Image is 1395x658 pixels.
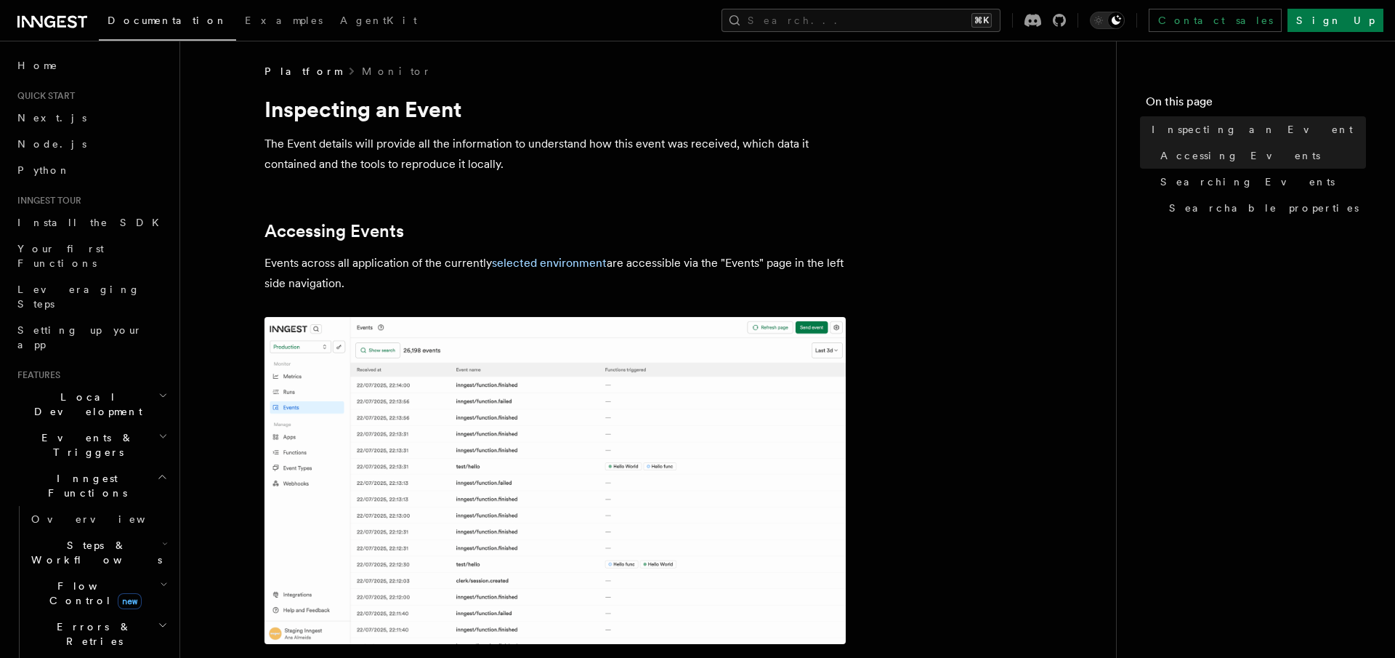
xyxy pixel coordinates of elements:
[1149,9,1282,32] a: Contact sales
[108,15,227,26] span: Documentation
[25,532,171,573] button: Steps & Workflows
[12,90,75,102] span: Quick start
[264,64,341,79] span: Platform
[1163,195,1366,221] a: Searchable properties
[12,425,171,465] button: Events & Triggers
[25,579,160,608] span: Flow Control
[25,506,171,532] a: Overview
[17,58,58,73] span: Home
[31,513,181,525] span: Overview
[12,471,157,500] span: Inngest Functions
[12,236,171,276] a: Your first Functions
[1287,9,1383,32] a: Sign Up
[264,221,404,241] a: Accessing Events
[118,593,142,609] span: new
[1160,174,1335,189] span: Searching Events
[1160,148,1320,163] span: Accessing Events
[99,4,236,41] a: Documentation
[1146,93,1366,116] h4: On this page
[340,15,417,26] span: AgentKit
[25,538,162,567] span: Steps & Workflows
[25,619,158,649] span: Errors & Retries
[264,134,846,174] p: The Event details will provide all the information to understand how this event was received, whi...
[1152,122,1353,137] span: Inspecting an Event
[12,209,171,236] a: Install the SDK
[236,4,331,39] a: Examples
[12,430,158,460] span: Events & Triggers
[12,105,171,131] a: Next.js
[12,384,171,425] button: Local Development
[12,465,171,506] button: Inngest Functions
[12,317,171,358] a: Setting up your app
[25,573,171,614] button: Flow Controlnew
[362,64,431,79] a: Monitor
[331,4,426,39] a: AgentKit
[245,15,323,26] span: Examples
[17,284,140,310] span: Leveraging Steps
[12,52,171,79] a: Home
[1090,12,1125,29] button: Toggle dark mode
[12,276,171,317] a: Leveraging Steps
[17,324,142,350] span: Setting up your app
[971,13,992,28] kbd: ⌘K
[17,138,86,150] span: Node.js
[17,243,104,269] span: Your first Functions
[12,369,60,381] span: Features
[1169,201,1359,215] span: Searchable properties
[25,614,171,654] button: Errors & Retries
[17,217,168,228] span: Install the SDK
[721,9,1000,32] button: Search...⌘K
[264,253,846,294] p: Events across all application of the currently are accessible via the "Events" page in the left s...
[17,164,70,176] span: Python
[264,96,846,122] h1: Inspecting an Event
[12,390,158,419] span: Local Development
[1155,143,1366,169] a: Accessing Events
[12,157,171,183] a: Python
[492,256,607,270] a: selected environment
[1155,169,1366,195] a: Searching Events
[12,195,81,206] span: Inngest tour
[1146,116,1366,143] a: Inspecting an Event
[12,131,171,157] a: Node.js
[264,317,846,644] img: The Events list features the last events received.
[17,112,86,124] span: Next.js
